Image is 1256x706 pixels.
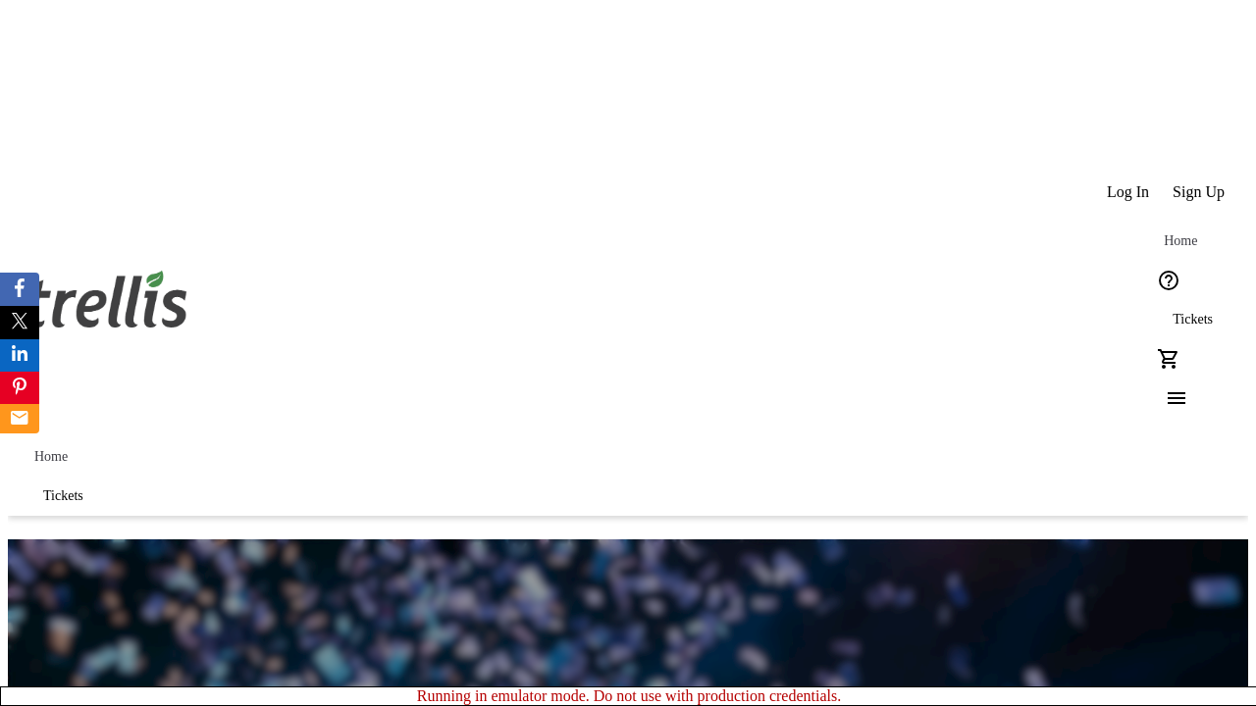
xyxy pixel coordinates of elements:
span: Tickets [1173,312,1213,328]
a: Home [1149,222,1212,261]
button: Log In [1095,173,1161,212]
a: Home [20,437,82,477]
span: Sign Up [1173,183,1225,201]
button: Menu [1149,378,1188,418]
img: Orient E2E Organization NhkM6zau5M's Logo [20,249,194,347]
span: Home [1164,233,1197,249]
button: Cart [1149,339,1188,378]
a: Tickets [1149,300,1236,339]
span: Tickets [43,488,83,504]
span: Home [34,449,68,465]
span: Log In [1107,183,1149,201]
a: Tickets [20,477,107,516]
button: Help [1149,261,1188,300]
button: Sign Up [1161,173,1236,212]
